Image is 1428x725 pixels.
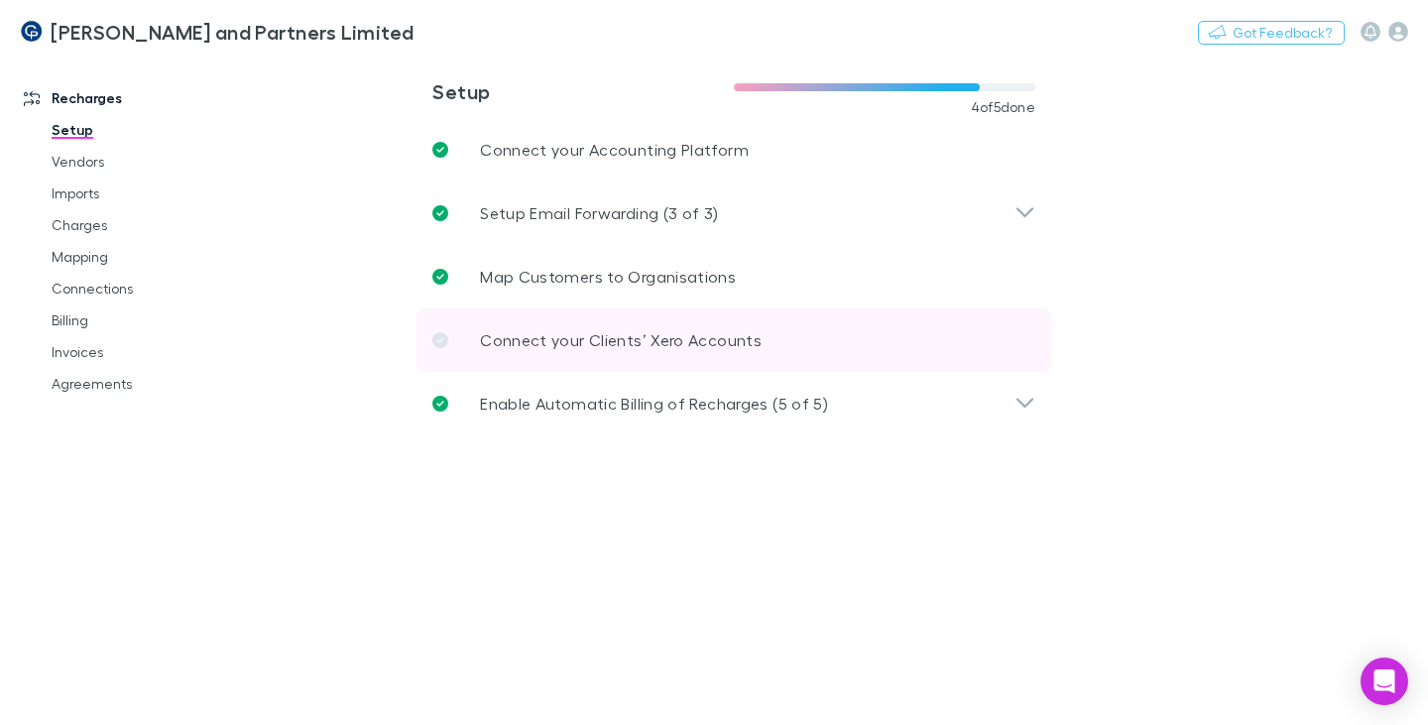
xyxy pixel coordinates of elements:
[416,308,1051,372] a: Connect your Clients’ Xero Accounts
[971,99,1036,115] span: 4 of 5 done
[480,201,718,225] p: Setup Email Forwarding (3 of 3)
[416,118,1051,181] a: Connect your Accounting Platform
[32,273,257,304] a: Connections
[432,79,734,103] h3: Setup
[416,245,1051,308] a: Map Customers to Organisations
[8,8,426,56] a: [PERSON_NAME] and Partners Limited
[416,372,1051,435] div: Enable Automatic Billing of Recharges (5 of 5)
[4,82,257,114] a: Recharges
[20,20,43,44] img: Coates and Partners Limited's Logo
[32,336,257,368] a: Invoices
[1198,21,1345,45] button: Got Feedback?
[480,138,749,162] p: Connect your Accounting Platform
[1361,658,1408,705] div: Open Intercom Messenger
[480,328,762,352] p: Connect your Clients’ Xero Accounts
[32,178,257,209] a: Imports
[32,209,257,241] a: Charges
[32,304,257,336] a: Billing
[51,20,415,44] h3: [PERSON_NAME] and Partners Limited
[32,368,257,400] a: Agreements
[32,114,257,146] a: Setup
[480,265,736,289] p: Map Customers to Organisations
[480,392,828,416] p: Enable Automatic Billing of Recharges (5 of 5)
[32,241,257,273] a: Mapping
[416,181,1051,245] div: Setup Email Forwarding (3 of 3)
[32,146,257,178] a: Vendors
